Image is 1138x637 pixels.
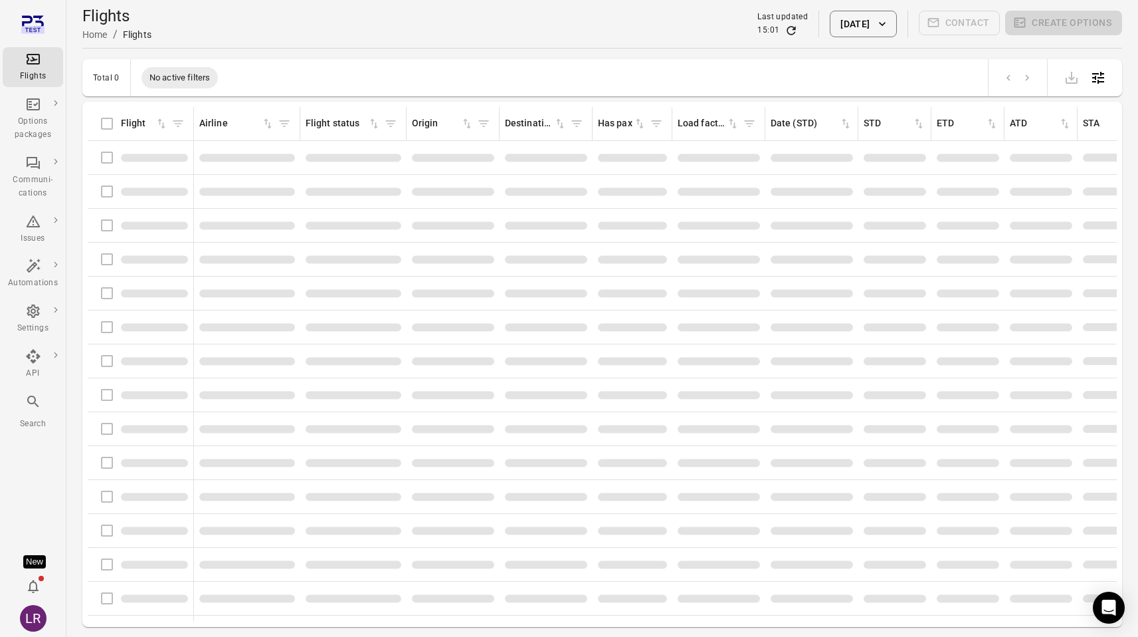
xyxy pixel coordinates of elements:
div: Automations [8,277,58,290]
div: Last updated [757,11,808,24]
div: Options packages [8,115,58,142]
a: Flights [3,47,63,87]
a: Communi-cations [3,151,63,204]
a: Home [82,29,108,40]
div: Sort by flight status in ascending order [306,116,381,131]
button: Notifications [20,573,47,600]
a: Settings [3,299,63,339]
div: Sort by airline in ascending order [199,116,274,131]
li: / [113,27,118,43]
div: Sort by date (STD) in ascending order [771,116,852,131]
button: [DATE] [830,11,896,37]
span: No active filters [142,71,219,84]
div: Flights [123,28,151,41]
button: Open table configuration [1085,64,1111,91]
div: Communi-cations [8,174,58,200]
span: Filter by flight [168,114,188,134]
span: Filter by has pax [646,114,666,134]
span: Filter by airline [274,114,294,134]
div: Sort by ATD in ascending order [1010,116,1072,131]
div: Flights [8,70,58,83]
span: Filter by origin [474,114,494,134]
div: API [8,367,58,380]
button: Refresh data [785,24,798,37]
button: Laufey Rut [15,600,52,637]
span: Filter by destination [567,114,587,134]
div: Sort by has pax in ascending order [598,116,646,131]
span: Filter by flight status [381,114,401,134]
div: Settings [8,322,58,335]
div: Search [8,418,58,431]
div: Sort by load factor in ascending order [678,116,739,131]
div: Sort by STD in ascending order [864,116,925,131]
div: Sort by destination in ascending order [505,116,567,131]
div: Sort by ETD in ascending order [937,116,998,131]
span: Filter by load factor [739,114,759,134]
span: Please make a selection to create an option package [1005,11,1122,37]
div: Tooltip anchor [23,555,46,569]
h1: Flights [82,5,151,27]
a: Options packages [3,92,63,146]
a: Automations [3,254,63,294]
div: 15:01 [757,24,779,37]
button: Search [3,390,63,434]
nav: pagination navigation [999,69,1036,86]
nav: Breadcrumbs [82,27,151,43]
div: Sort by origin in ascending order [412,116,474,131]
div: LR [20,605,47,632]
div: Open Intercom Messenger [1093,592,1125,624]
div: Issues [8,232,58,245]
span: Please make a selection to create communications [919,11,1000,37]
div: Sort by flight in ascending order [121,116,168,131]
div: Total 0 [93,73,120,82]
a: Issues [3,209,63,249]
span: Please make a selection to export [1058,70,1085,83]
a: API [3,344,63,384]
